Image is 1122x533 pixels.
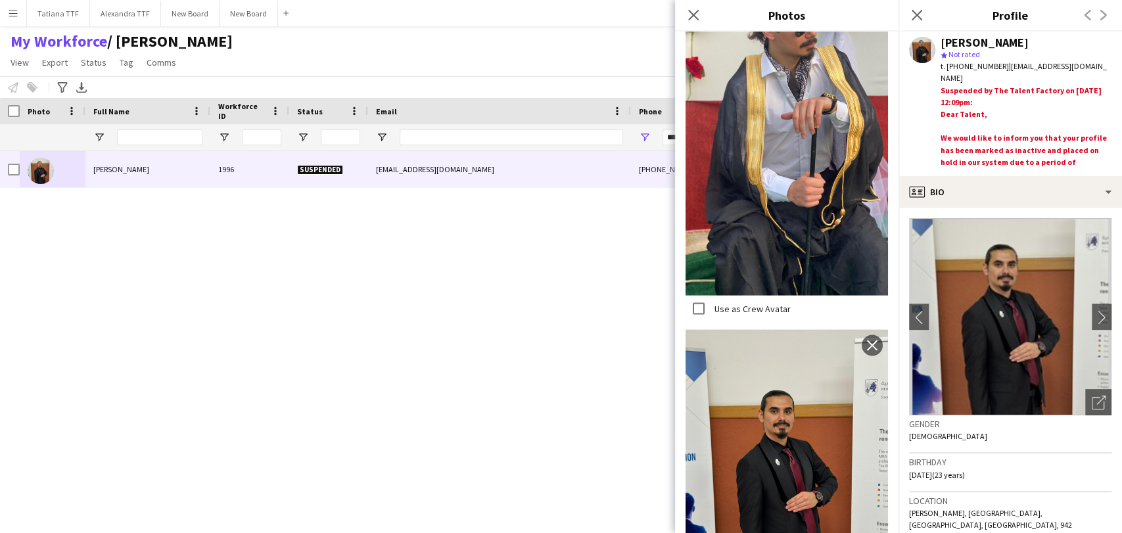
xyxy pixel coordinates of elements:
div: Bio [899,176,1122,208]
input: Phone Filter Input [663,129,791,145]
a: Export [37,54,73,71]
span: Not rated [948,49,980,59]
button: New Board [220,1,278,26]
div: Suspended by The Talent Factory on [DATE] 12:09pm: [941,85,1111,171]
span: | [EMAIL_ADDRESS][DOMAIN_NAME] [941,61,1107,83]
a: View [5,54,34,71]
div: [PERSON_NAME] [941,37,1029,49]
span: View [11,57,29,68]
div: 1996 [210,151,289,187]
span: Phone [639,106,662,116]
span: Status [297,106,323,116]
h3: Gender [909,418,1111,430]
span: TATIANA [107,32,233,51]
h3: Photos [675,7,899,24]
input: Workforce ID Filter Input [242,129,281,145]
span: [PERSON_NAME], [GEOGRAPHIC_DATA], [GEOGRAPHIC_DATA], [GEOGRAPHIC_DATA], 942 [909,508,1072,530]
span: [PERSON_NAME] [93,164,149,174]
div: [PHONE_NUMBER] [631,151,799,187]
app-action-btn: Advanced filters [55,80,70,95]
input: Full Name Filter Input [117,129,202,145]
span: Photo [28,106,50,116]
span: Status [81,57,106,68]
button: Open Filter Menu [376,131,388,143]
a: Status [76,54,112,71]
button: Alexandra TTF [90,1,161,26]
p: Dear Talent, [941,108,1111,120]
button: Open Filter Menu [639,131,651,143]
span: Email [376,106,397,116]
span: Tag [120,57,133,68]
button: Tatiana TTF [27,1,90,26]
span: Comms [147,57,176,68]
button: Open Filter Menu [93,131,105,143]
span: Full Name [93,106,129,116]
button: Open Filter Menu [218,131,230,143]
a: Comms [141,54,181,71]
input: Email Filter Input [400,129,623,145]
div: [EMAIL_ADDRESS][DOMAIN_NAME] [368,151,631,187]
button: New Board [161,1,220,26]
span: t. [PHONE_NUMBER] [941,61,1009,71]
h3: Location [909,495,1111,507]
span: Workforce ID [218,101,266,121]
span: Suspended [297,165,343,175]
span: Export [42,57,68,68]
span: [DEMOGRAPHIC_DATA] [909,431,987,441]
a: My Workforce [11,32,107,51]
h3: Profile [899,7,1122,24]
h3: Birthday [909,456,1111,468]
img: Crew avatar or photo [909,218,1111,415]
img: Mahmoud Serhan [28,158,54,184]
button: Open Filter Menu [297,131,309,143]
input: Status Filter Input [321,129,360,145]
div: Open photos pop-in [1085,389,1111,415]
app-action-btn: Export XLSX [74,80,89,95]
p: We would like to inform you that your profile has been marked as inactive and placed on hold in o... [941,132,1111,180]
span: [DATE] (23 years) [909,470,965,480]
label: Use as Crew Avatar [712,302,791,314]
a: Tag [114,54,139,71]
